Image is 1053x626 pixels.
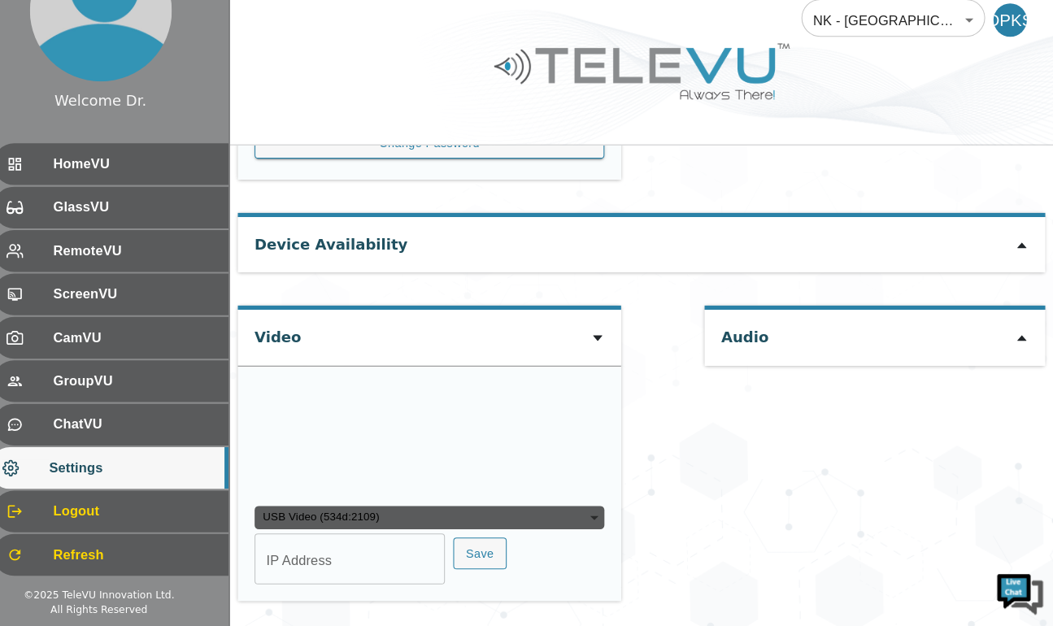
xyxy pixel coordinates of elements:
div: CamVU [20,325,250,366]
div: Chat with us now [85,85,273,107]
span: We're online! [94,205,224,369]
div: Settings [16,452,250,493]
span: RemoteVU [79,251,237,271]
img: Logo [506,52,798,120]
div: Video [275,318,320,363]
button: Save [468,540,520,572]
div: HomeVU [20,156,250,197]
div: Welcome Dr. [80,104,169,125]
img: Chat Widget [996,569,1045,618]
div: RemoteVU [20,241,250,281]
div: NK - [GEOGRAPHIC_DATA] [807,13,986,59]
span: HomeVU [79,167,237,186]
span: Settings [75,463,237,482]
span: Refresh [79,547,237,567]
div: ChatVU [20,410,250,450]
div: GlassVU [20,198,250,239]
div: Refresh [20,537,250,577]
div: Audio [729,318,776,363]
span: Logout [79,505,237,524]
div: USB Video (534d:2109) [275,509,616,532]
span: GlassVU [79,209,237,228]
div: DPKS [994,20,1027,52]
span: ChatVU [79,420,237,440]
span: ScreenVU [79,293,237,313]
span: GroupVU [79,378,237,398]
div: Logout [20,494,250,535]
div: Minimize live chat window [267,8,306,47]
div: ScreenVU [20,283,250,324]
span: CamVU [79,336,237,355]
div: GroupVU [20,367,250,408]
img: d_736959983_company_1615157101543_736959983 [28,76,68,116]
textarea: Type your message and hit 'Enter' [8,444,310,501]
div: Device Availability [275,228,424,273]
